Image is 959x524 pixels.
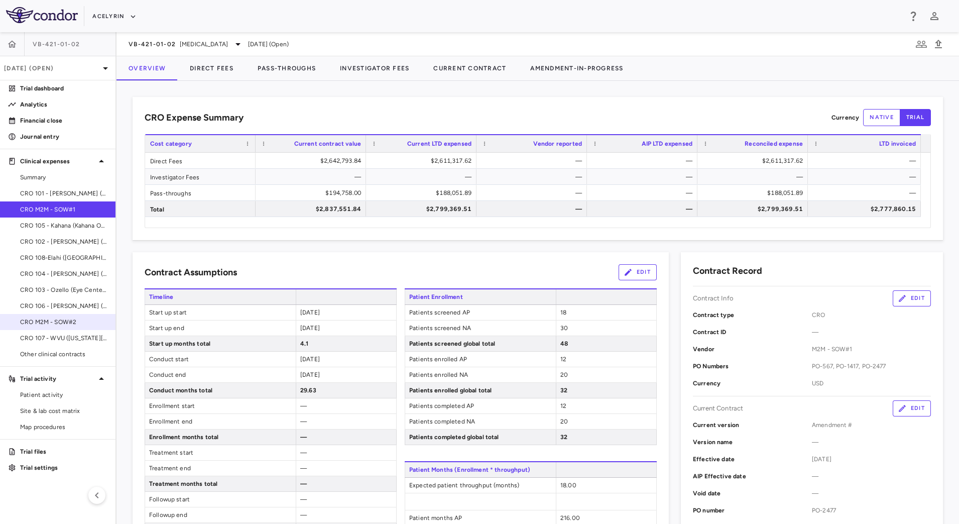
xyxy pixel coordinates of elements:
span: [MEDICAL_DATA] [180,40,228,49]
p: Clinical expenses [20,157,95,166]
button: Acelyrin [92,9,137,25]
span: Patients enrolled NA [405,367,556,382]
div: — [817,185,916,201]
span: Amendment # [812,421,931,430]
span: Current LTD expensed [407,140,471,147]
h6: Contract Record [693,264,762,278]
h6: CRO Expense Summary [145,111,244,125]
p: Journal entry [20,132,107,141]
span: 12 [560,402,566,409]
span: Patients screened NA [405,321,556,336]
span: Map procedures [20,423,107,432]
div: $194,758.00 [265,185,361,201]
div: $2,611,317.62 [706,153,803,169]
div: $2,799,369.51 [375,201,471,217]
div: — [265,169,361,185]
p: PO number [693,506,812,515]
span: Start up end [145,321,296,336]
span: Enrollment months total [145,430,296,445]
span: 32 [560,434,567,441]
div: Direct Fees [145,153,256,168]
span: CRO [812,310,931,320]
span: — [812,438,931,447]
span: USD [812,379,931,388]
span: 48 [560,340,568,347]
span: Patients enrolled global total [405,383,556,398]
p: [DATE] (Open) [4,64,99,73]
span: CRO 103 - Ozello (Eye Center of [GEOGRAPHIC_DATA][US_STATE]) [20,285,107,294]
div: — [486,169,582,185]
span: Patient Enrollment [405,289,556,304]
span: — [300,465,307,472]
button: Edit [893,400,931,416]
span: — [300,402,307,409]
span: Vendor reported [533,140,582,147]
span: — [812,489,931,498]
p: Trial files [20,447,107,456]
p: AIP Effective date [693,472,812,481]
div: $2,777,860.15 [817,201,916,217]
p: Contract ID [693,328,812,337]
p: Currency [693,379,812,388]
button: Pass-Throughs [246,56,328,80]
span: 29.63 [300,387,316,394]
div: $188,051.89 [706,185,803,201]
div: — [817,169,916,185]
span: CRO M2M - SOW#1 [20,205,107,214]
img: logo-full-SnFGN8VE.png [6,7,78,23]
span: CRO 108-Elahi ([GEOGRAPHIC_DATA] Aesthetic Surgery [20,253,107,262]
p: Trial settings [20,463,107,472]
span: 12 [560,356,566,363]
span: [DATE] [300,325,320,332]
p: Current version [693,421,812,430]
span: Conduct end [145,367,296,382]
span: 4.1 [300,340,308,347]
div: $2,642,793.84 [265,153,361,169]
div: — [486,185,582,201]
span: Treatment months total [145,476,296,491]
span: CRO M2M - SOW#2 [20,318,107,327]
span: M2M - SOW#1 [812,345,931,354]
span: [DATE] [812,455,931,464]
span: [DATE] [300,371,320,378]
p: Currency [831,113,859,122]
span: Treatment start [145,445,296,460]
p: Analytics [20,100,107,109]
span: — [300,449,307,456]
p: Contract Info [693,294,734,303]
span: Start up months total [145,336,296,351]
p: Current Contract [693,404,743,413]
div: — [596,169,692,185]
span: Patients completed AP [405,398,556,413]
div: — [375,169,471,185]
span: Conduct months total [145,383,296,398]
div: $2,837,551.84 [265,201,361,217]
span: Timeline [145,289,296,304]
span: 30 [560,325,568,332]
span: — [812,328,931,337]
p: Effective date [693,455,812,464]
span: Patients screened AP [405,305,556,320]
div: Total [145,201,256,217]
span: Enrollment end [145,414,296,429]
span: — [300,511,307,518]
span: [DATE] [300,356,320,363]
span: Followup start [145,492,296,507]
span: Patients completed NA [405,414,556,429]
div: — [817,153,916,169]
p: PO Numbers [693,362,812,371]
span: [DATE] (Open) [248,40,289,49]
span: 18.00 [560,482,576,489]
span: 32 [560,387,567,394]
span: Patient activity [20,390,107,399]
p: Void date [693,489,812,498]
p: Trial activity [20,374,95,383]
button: trial [900,109,931,126]
span: Summary [20,173,107,182]
div: — [596,153,692,169]
button: Current Contract [421,56,518,80]
button: Direct Fees [178,56,246,80]
span: Cost category [150,140,192,147]
div: — [486,201,582,217]
span: Reconciled expense [745,140,803,147]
